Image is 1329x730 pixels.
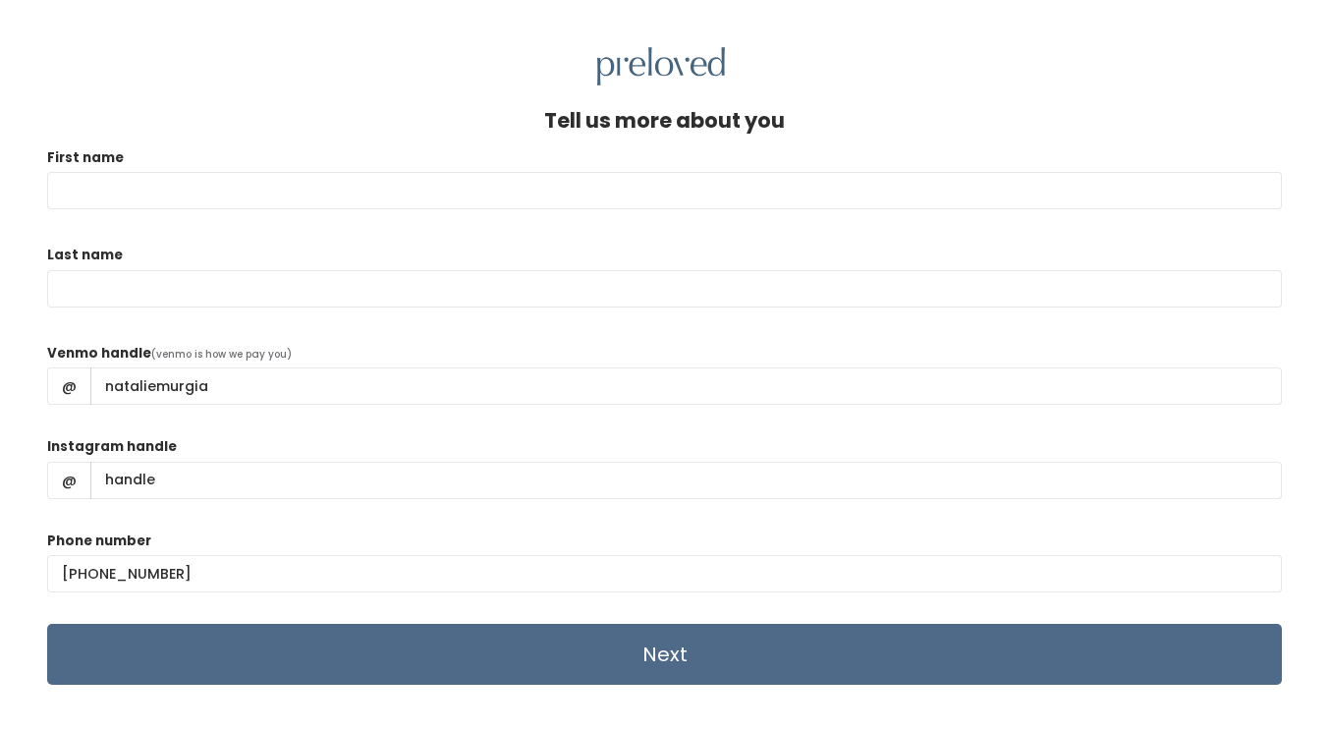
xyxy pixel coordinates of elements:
[90,462,1282,499] input: handle
[47,462,91,499] span: @
[597,47,725,85] img: preloved logo
[47,437,177,457] label: Instagram handle
[47,532,151,551] label: Phone number
[544,109,785,132] h4: Tell us more about you
[47,555,1282,592] input: (___) ___-____
[47,367,91,405] span: @
[151,347,292,362] span: (venmo is how we pay you)
[47,246,123,265] label: Last name
[47,344,151,364] label: Venmo handle
[47,624,1282,685] input: Next
[47,148,124,168] label: First name
[90,367,1282,405] input: handle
